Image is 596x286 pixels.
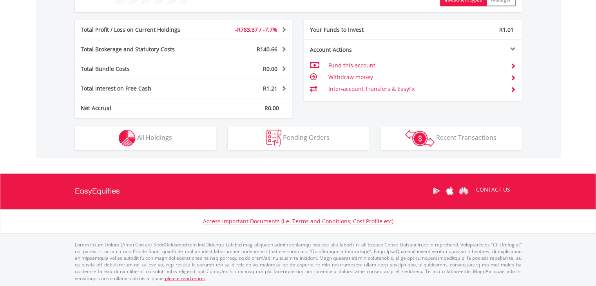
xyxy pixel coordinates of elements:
span: R1.01 [499,26,514,33]
a: CONTACT US [471,179,516,201]
a: Access Important Documents (i.e. Terms and Conditions, Cost Profile etc) [203,217,393,225]
span: -R783.37 / -7.7% [235,26,277,33]
a: Google Play [429,179,443,203]
td: Inter-account Transfers & EasyFx [328,83,504,95]
div: Total Interest on Free Cash [75,85,202,92]
span: R140.66 [257,45,277,53]
a: Apple [443,179,457,203]
a: please read more: [165,275,205,282]
span: Recent Transactions [436,133,496,142]
div: Total Brokerage and Statutory Costs [75,45,202,53]
div: Your Funds to Invest [304,26,413,34]
div: Account Actions [304,46,413,54]
a: Huawei [457,179,471,203]
a: EasyEquities [75,174,120,209]
button: Recent Transactions [380,127,522,150]
div: Total Profit / Loss on Current Holdings [75,26,202,34]
span: R0.00 [263,65,277,72]
img: pending_instructions-wht.png [266,130,281,147]
div: Total Bundle Costs [75,65,202,73]
span: R0.00 [264,104,279,112]
p: Lorem Ipsum Dolors (Ame) Con a/e SeddOeiusmod tem InciDiduntut Lab Etd mag aliquaen admin veniamq... [75,241,522,282]
button: All Holdings [75,127,216,150]
img: transactions-zar-wht.png [405,130,435,147]
span: All Holdings [137,133,172,142]
span: R1.21 [263,85,277,92]
td: Withdraw money [328,71,504,83]
span: Pending Orders [283,133,330,142]
div: Net Accrual [75,104,202,112]
button: Pending Orders [228,127,369,150]
img: holdings-wht.png [119,130,136,147]
td: Fund this account [328,60,504,71]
